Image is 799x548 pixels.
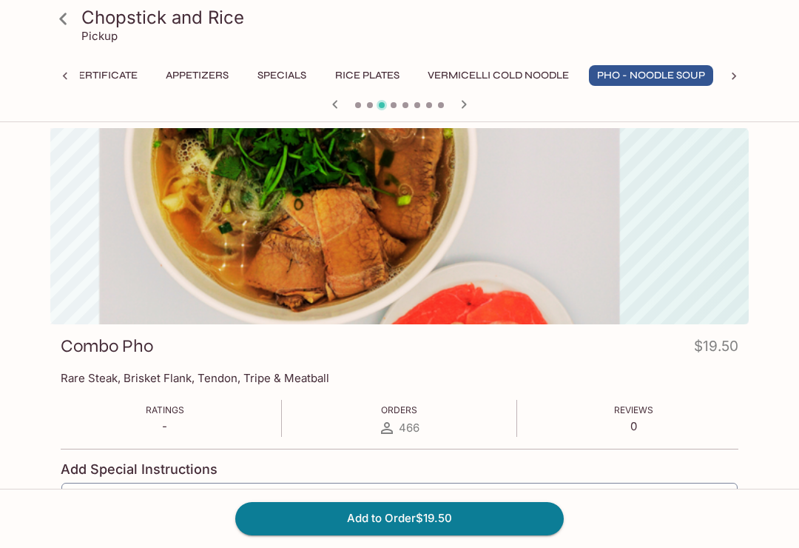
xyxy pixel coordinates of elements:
span: Ratings [146,404,184,415]
button: Rice Plates [327,65,408,86]
button: Gift Certificate [36,65,146,86]
span: Reviews [614,404,653,415]
p: Pickup [81,29,118,43]
p: - [146,419,184,433]
h4: $19.50 [694,335,738,364]
button: Appetizers [158,65,237,86]
button: Add to Order$19.50 [235,502,564,535]
span: Orders [381,404,417,415]
div: Combo Pho [50,128,749,324]
p: 0 [614,419,653,433]
h4: Add Special Instructions [61,461,738,478]
p: Rare Steak, Brisket Flank, Tendon, Tripe & Meatball [61,371,738,385]
h3: Chopstick and Rice [81,6,743,29]
button: Pho - Noodle Soup [589,65,713,86]
button: Specials [249,65,315,86]
h3: Combo Pho [61,335,153,358]
span: 466 [399,421,419,435]
button: Vermicelli Cold Noodle [419,65,577,86]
